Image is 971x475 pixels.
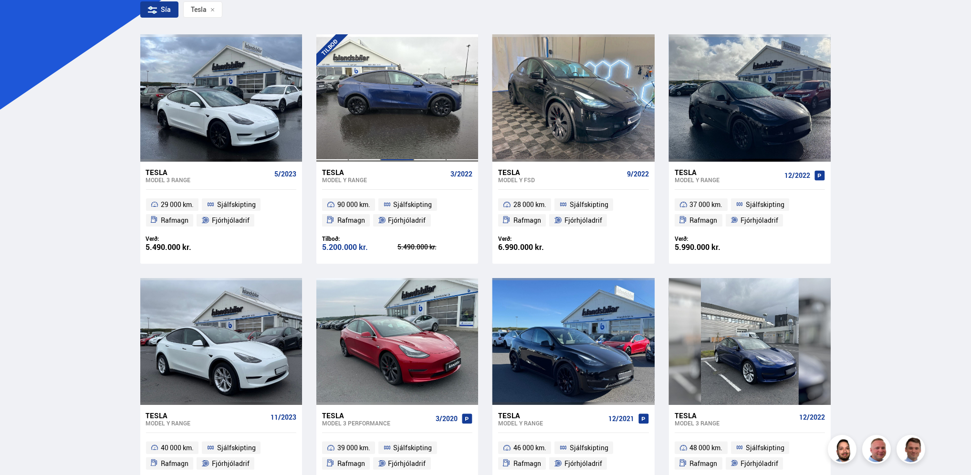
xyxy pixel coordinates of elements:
[322,411,432,420] div: Tesla
[140,1,178,18] div: Sía
[513,215,541,226] span: Rafmagn
[394,442,432,454] span: Sjálfskipting
[271,413,296,421] span: 11/2023
[669,162,831,264] a: Tesla Model Y RANGE 12/2022 37 000 km. Sjálfskipting Rafmagn Fjórhjóladrif Verð: 5.990.000 kr.
[8,4,36,32] button: Opna LiveChat spjallviðmót
[161,458,188,469] span: Rafmagn
[322,235,397,242] div: Tilboð:
[322,420,432,426] div: Model 3 PERFORMANCE
[829,436,858,465] img: nhp88E3Fdnt1Opn2.png
[146,243,221,251] div: 5.490.000 kr.
[394,199,432,210] span: Sjálfskipting
[690,215,718,226] span: Rafmagn
[746,442,784,454] span: Sjálfskipting
[498,411,604,420] div: Tesla
[690,442,723,454] span: 48 000 km.
[690,199,723,210] span: 37 000 km.
[564,458,602,469] span: Fjórhjóladrif
[217,199,256,210] span: Sjálfskipting
[498,168,623,176] div: Tesla
[675,168,781,176] div: Tesla
[675,176,781,183] div: Model Y RANGE
[212,458,250,469] span: Fjórhjóladrif
[741,215,778,226] span: Fjórhjóladrif
[690,458,718,469] span: Rafmagn
[608,415,634,423] span: 12/2021
[436,415,458,423] span: 3/2020
[799,413,825,421] span: 12/2022
[322,176,447,183] div: Model Y RANGE
[784,172,810,179] span: 12/2022
[898,436,927,465] img: FbJEzSuNWCJXmdc-.webp
[337,458,365,469] span: Rafmagn
[146,235,221,242] div: Verð:
[498,176,623,183] div: Model Y FSD
[161,442,194,454] span: 40 000 km.
[570,442,608,454] span: Sjálfskipting
[388,215,426,226] span: Fjórhjóladrif
[675,420,795,426] div: Model 3 RANGE
[498,243,574,251] div: 6.990.000 kr.
[746,199,784,210] span: Sjálfskipting
[498,235,574,242] div: Verð:
[864,436,892,465] img: siFngHWaQ9KaOqBr.png
[146,411,267,420] div: Tesla
[322,168,447,176] div: Tesla
[675,243,750,251] div: 5.990.000 kr.
[191,6,207,13] span: Tesla
[217,442,256,454] span: Sjálfskipting
[337,199,370,210] span: 90 000 km.
[513,442,546,454] span: 46 000 km.
[146,176,271,183] div: Model 3 RANGE
[146,420,267,426] div: Model Y RANGE
[161,199,194,210] span: 29 000 km.
[450,170,472,178] span: 3/2022
[570,199,608,210] span: Sjálfskipting
[388,458,426,469] span: Fjórhjóladrif
[675,235,750,242] div: Verð:
[274,170,296,178] span: 5/2023
[397,244,473,250] div: 5.490.000 kr.
[513,199,546,210] span: 28 000 km.
[627,170,649,178] span: 9/2022
[140,162,302,264] a: Tesla Model 3 RANGE 5/2023 29 000 km. Sjálfskipting Rafmagn Fjórhjóladrif Verð: 5.490.000 kr.
[337,442,370,454] span: 39 000 km.
[212,215,250,226] span: Fjórhjóladrif
[564,215,602,226] span: Fjórhjóladrif
[513,458,541,469] span: Rafmagn
[146,168,271,176] div: Tesla
[741,458,778,469] span: Fjórhjóladrif
[337,215,365,226] span: Rafmagn
[492,162,654,264] a: Tesla Model Y FSD 9/2022 28 000 km. Sjálfskipting Rafmagn Fjórhjóladrif Verð: 6.990.000 kr.
[498,420,604,426] div: Model Y RANGE
[322,243,397,251] div: 5.200.000 kr.
[316,162,478,264] a: Tesla Model Y RANGE 3/2022 90 000 km. Sjálfskipting Rafmagn Fjórhjóladrif Tilboð: 5.200.000 kr. 5...
[161,215,188,226] span: Rafmagn
[675,411,795,420] div: Tesla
